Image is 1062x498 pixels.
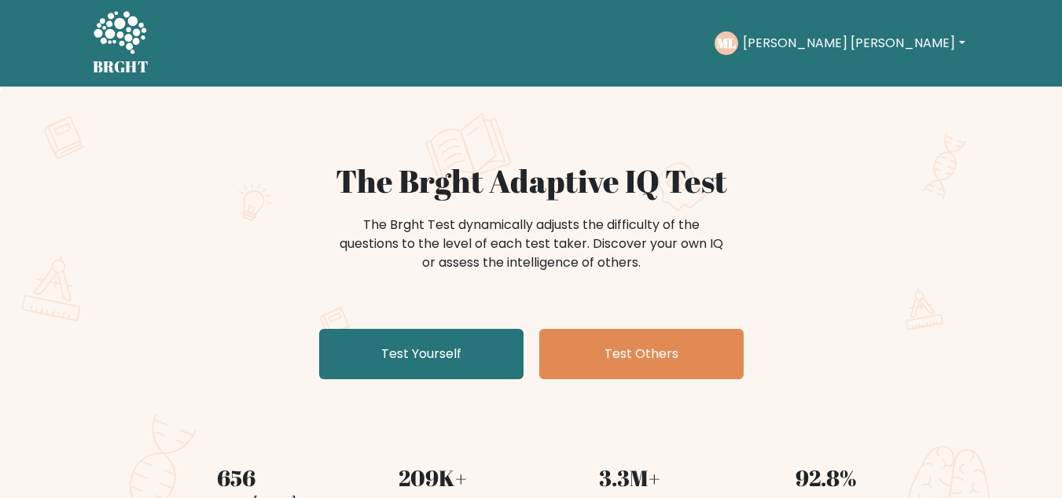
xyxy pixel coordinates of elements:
div: 656 [148,461,325,494]
div: 3.3M+ [541,461,718,494]
a: BRGHT [93,6,149,80]
a: Test Others [539,329,744,379]
div: 92.8% [737,461,915,494]
div: 209K+ [344,461,522,494]
div: The Brght Test dynamically adjusts the difficulty of the questions to the level of each test take... [335,216,728,272]
button: [PERSON_NAME] [PERSON_NAME] [738,33,969,53]
h1: The Brght Adaptive IQ Test [148,162,915,200]
h5: BRGHT [93,57,149,76]
a: Test Yourself [319,329,524,379]
text: ML [717,34,736,52]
